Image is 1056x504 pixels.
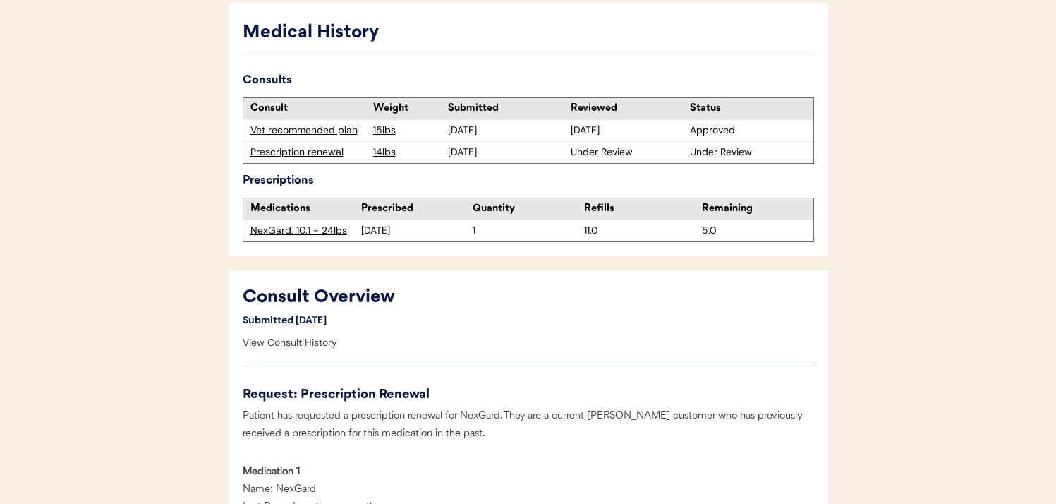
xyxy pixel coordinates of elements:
div: Reviewed [571,102,686,116]
div: Quantity [473,202,584,216]
div: View Consult History [243,329,337,357]
div: [DATE] [361,224,473,238]
div: Medical History [243,20,814,47]
div: [DATE] [571,124,686,138]
div: Vet recommended plan [250,124,366,138]
div: 14lbs [373,145,444,160]
div: 1 [473,224,584,238]
div: Request: Prescription Renewal [243,385,814,404]
div: Refills [584,202,695,216]
div: Status [690,102,806,116]
div: Consult [250,102,366,116]
div: Approved [690,124,806,138]
div: Prescribed [361,202,473,216]
div: Medications [250,202,361,216]
div: Submitted [DATE] [243,311,348,329]
div: Under Review [690,145,806,160]
div: Patient has requested a prescription renewal for NexGard. They are a current [PERSON_NAME] custom... [243,408,814,443]
div: Consults [243,71,814,90]
div: Prescriptions [243,171,814,191]
div: 5.0 [702,224,813,238]
div: Name: NexGard [243,481,366,499]
strong: Medication 1 [243,467,301,477]
div: [DATE] [448,124,564,138]
div: Weight [373,102,444,116]
div: Under Review [571,145,686,160]
div: NexGard, 10.1 - 24lbs [250,224,361,238]
div: Submitted [448,102,564,116]
div: 15lbs [373,124,444,138]
div: Consult Overview [243,284,659,311]
div: [DATE] [448,145,564,160]
div: 11.0 [584,224,695,238]
div: Prescription renewal [250,145,366,160]
div: Remaining [702,202,813,216]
